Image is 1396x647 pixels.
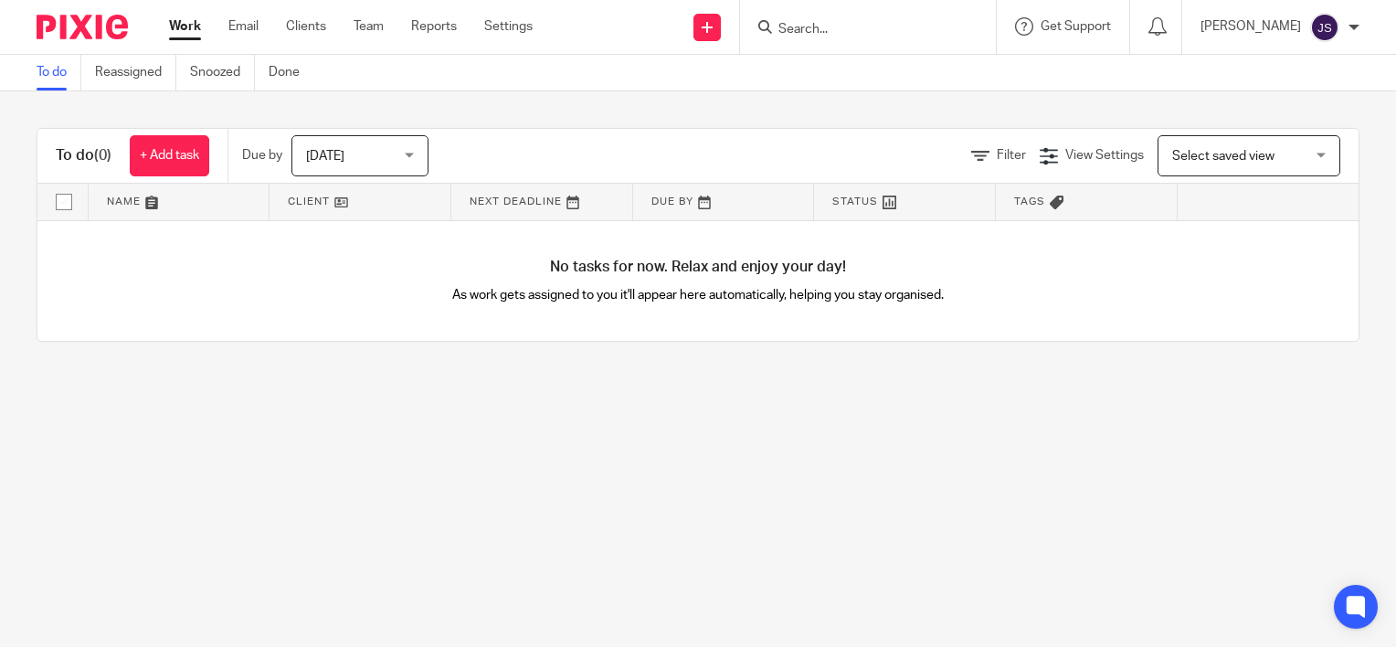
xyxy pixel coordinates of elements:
span: [DATE] [306,150,344,163]
span: Tags [1014,196,1045,207]
img: Pixie [37,15,128,39]
a: Email [228,17,259,36]
a: To do [37,55,81,90]
a: Reports [411,17,457,36]
a: Reassigned [95,55,176,90]
a: Clients [286,17,326,36]
a: Snoozed [190,55,255,90]
span: Select saved view [1172,150,1274,163]
h1: To do [56,146,111,165]
p: Due by [242,146,282,164]
input: Search [777,22,941,38]
h4: No tasks for now. Relax and enjoy your day! [37,258,1359,277]
a: Settings [484,17,533,36]
a: + Add task [130,135,209,176]
span: Filter [997,149,1026,162]
a: Done [269,55,313,90]
img: svg%3E [1310,13,1339,42]
a: Team [354,17,384,36]
a: Work [169,17,201,36]
span: (0) [94,148,111,163]
p: As work gets assigned to you it'll appear here automatically, helping you stay organised. [368,286,1029,304]
span: View Settings [1065,149,1144,162]
span: Get Support [1041,20,1111,33]
p: [PERSON_NAME] [1200,17,1301,36]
